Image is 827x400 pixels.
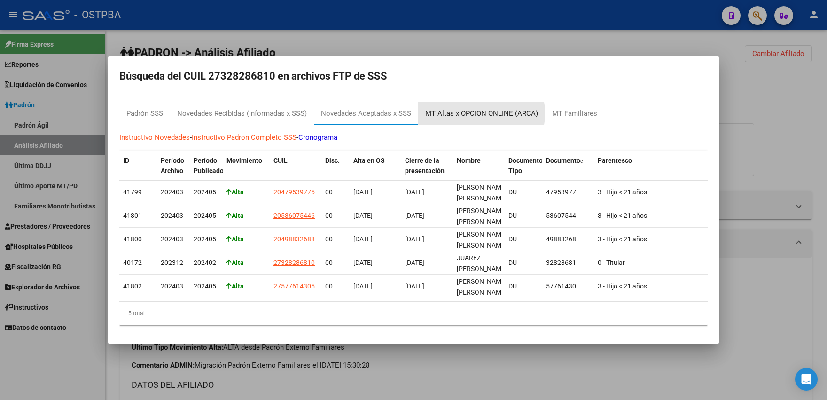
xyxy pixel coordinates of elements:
datatable-header-cell: Movimiento [223,151,270,192]
span: 41802 [123,282,142,290]
span: Nombre [457,157,481,164]
datatable-header-cell: ID [119,151,157,192]
datatable-header-cell: Nombre [453,151,505,192]
div: 00 [325,257,346,268]
span: JUAREZ [PERSON_NAME] [457,254,507,272]
span: 41799 [123,188,142,196]
span: 3 - Hijo < 21 años [598,212,647,219]
div: 00 [325,210,346,221]
datatable-header-cell: Parentesco [594,151,707,192]
div: 49883268 [546,234,590,245]
div: 32828681 [546,257,590,268]
span: [DATE] [353,235,373,243]
strong: Alta [226,282,244,290]
span: 41800 [123,235,142,243]
div: MT Altas x OPCION ONLINE (ARCA) [425,108,538,119]
div: Open Intercom Messenger [795,368,818,391]
strong: Alta [226,259,244,266]
span: [DATE] [353,259,373,266]
span: [DATE] [405,259,424,266]
span: Alta en OS [353,157,385,164]
span: [DATE] [405,282,424,290]
div: Padrón SSS [126,108,163,119]
span: 3 - Hijo < 21 años [598,188,647,196]
div: DU [508,187,538,198]
a: Instructivo Novedades [119,133,190,142]
span: [DATE] [405,235,424,243]
span: [PERSON_NAME] [PERSON_NAME] [457,278,507,296]
strong: Alta [226,188,244,196]
span: [DATE] [405,212,424,219]
div: 00 [325,281,346,292]
div: MT Familiares [552,108,597,119]
strong: Alta [226,235,244,243]
div: Novedades Aceptadas x SSS [321,108,411,119]
a: Cronograma [298,133,337,142]
span: 202312 [161,259,183,266]
datatable-header-cell: Situacion Revista [707,151,801,192]
span: [DATE] [405,188,424,196]
span: 3 - Hijo < 21 años [598,235,647,243]
span: 202403 [161,188,183,196]
span: 41801 [123,212,142,219]
span: 202405 [194,212,216,219]
div: 57761430 [546,281,590,292]
span: Parentesco [598,157,632,164]
strong: Alta [226,212,244,219]
span: 202405 [194,282,216,290]
span: 20479539775 [273,188,315,196]
span: [PERSON_NAME] [PERSON_NAME] [457,231,507,249]
span: Período Publicado [194,157,224,175]
div: 00 [325,234,346,245]
span: [PERSON_NAME] [PERSON_NAME] [457,184,507,202]
span: 0 - Titular [598,259,625,266]
datatable-header-cell: Período Publicado [190,151,223,192]
div: DU [508,281,538,292]
datatable-header-cell: Disc. [321,151,350,192]
span: CUIL [273,157,288,164]
datatable-header-cell: Período Archivo [157,151,190,192]
span: 27577614305 [273,282,315,290]
a: Instructivo Padron Completo SSS [192,133,296,142]
span: 202405 [194,188,216,196]
datatable-header-cell: Alta en OS [350,151,401,192]
datatable-header-cell: Documento [542,151,594,192]
div: 47953977 [546,187,590,198]
span: [DATE] [353,188,373,196]
span: 3 - Hijo < 21 años [598,282,647,290]
span: [PERSON_NAME] [PERSON_NAME] [457,207,507,225]
div: DU [508,234,538,245]
span: Documento [546,157,580,164]
span: Movimiento [226,157,262,164]
span: 202405 [194,235,216,243]
span: ID [123,157,129,164]
span: 202403 [161,282,183,290]
div: 53607544 [546,210,590,221]
span: 20498832688 [273,235,315,243]
span: 27328286810 [273,259,315,266]
div: DU [508,257,538,268]
span: Disc. [325,157,340,164]
span: Período Archivo [161,157,184,175]
span: Cierre de la presentación [405,157,445,175]
h2: Búsqueda del CUIL 27328286810 en archivos FTP de SSS [119,67,708,85]
span: Documento Tipo [508,157,543,175]
div: Novedades Recibidas (informadas x SSS) [177,108,307,119]
p: - - [119,132,708,143]
div: DU [508,210,538,221]
div: 5 total [119,302,708,325]
span: 202402 [194,259,216,266]
span: 202403 [161,235,183,243]
datatable-header-cell: Documento Tipo [505,151,542,192]
span: 40172 [123,259,142,266]
datatable-header-cell: Cierre de la presentación [401,151,453,192]
span: 202403 [161,212,183,219]
span: [DATE] [353,282,373,290]
span: [DATE] [353,212,373,219]
div: 00 [325,187,346,198]
datatable-header-cell: CUIL [270,151,321,192]
span: 20536075446 [273,212,315,219]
